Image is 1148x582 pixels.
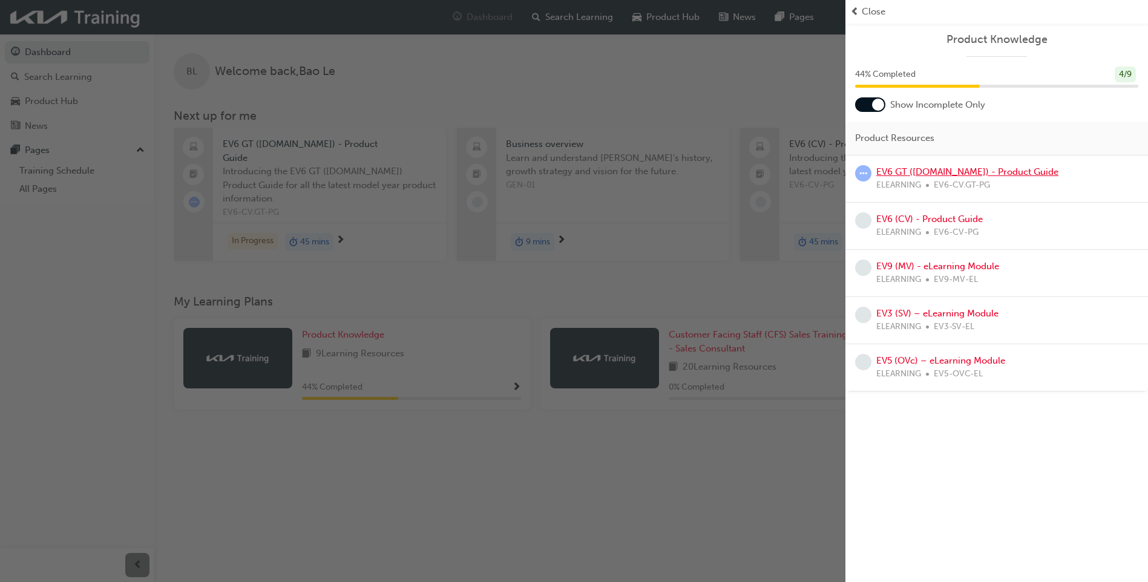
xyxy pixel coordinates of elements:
span: learningRecordVerb_ATTEMPT-icon [855,165,871,181]
span: ELEARNING [876,273,921,287]
span: Show Incomplete Only [890,98,985,112]
span: learningRecordVerb_NONE-icon [855,307,871,323]
a: EV6 (CV) - Product Guide [876,214,983,224]
button: prev-iconClose [850,5,1143,19]
span: EV3-SV-EL [934,320,974,334]
div: 4 / 9 [1115,67,1136,83]
a: EV5 (OVc) – eLearning Module [876,355,1005,366]
span: 44 % Completed [855,68,916,82]
span: learningRecordVerb_NONE-icon [855,354,871,370]
span: Close [862,5,885,19]
span: prev-icon [850,5,859,19]
span: EV5-OVC-EL [934,367,983,381]
span: ELEARNING [876,226,921,240]
a: EV3 (SV) – eLearning Module [876,308,999,319]
span: EV6-CV.GT-PG [934,178,990,192]
a: EV9 (MV) - eLearning Module [876,261,999,272]
a: Product Knowledge [855,33,1138,47]
span: ELEARNING [876,367,921,381]
span: learningRecordVerb_NONE-icon [855,260,871,276]
span: ELEARNING [876,178,921,192]
span: ELEARNING [876,320,921,334]
span: EV6-CV-PG [934,226,979,240]
span: Product Resources [855,131,934,145]
span: learningRecordVerb_NONE-icon [855,212,871,229]
a: EV6 GT ([DOMAIN_NAME]) - Product Guide [876,166,1058,177]
span: EV9-MV-EL [934,273,978,287]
